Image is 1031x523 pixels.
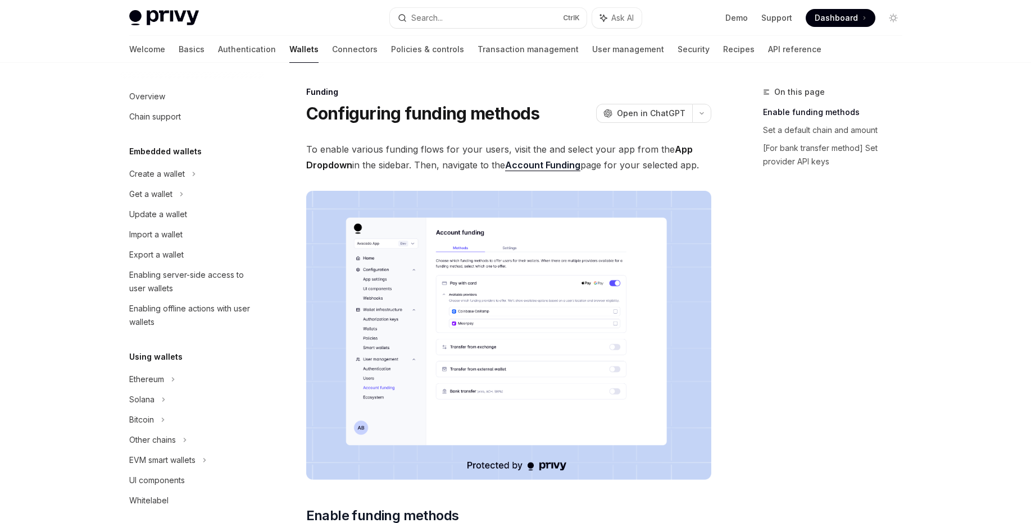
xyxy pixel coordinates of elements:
a: Update a wallet [120,204,264,224]
img: light logo [129,10,199,26]
a: Account Funding [505,159,580,171]
h5: Using wallets [129,350,183,364]
a: UI components [120,470,264,490]
a: Overview [120,86,264,107]
a: Import a wallet [120,224,264,245]
a: API reference [768,36,821,63]
button: Toggle dark mode [884,9,902,27]
button: Open in ChatGPT [596,104,692,123]
span: To enable various funding flows for your users, visit the and select your app from the in the sid... [306,141,711,173]
div: Export a wallet [129,248,184,261]
div: Chain support [129,110,181,123]
img: Fundingupdate PNG [306,191,711,480]
a: User management [592,36,664,63]
a: Chain support [120,107,264,127]
a: Connectors [332,36,378,63]
a: Set a default chain and amount [763,121,911,139]
div: Search... [411,11,443,25]
span: On this page [774,85,825,99]
h1: Configuring funding methods [306,103,540,123]
a: Export a wallet [120,245,264,265]
a: Enabling server-side access to user wallets [120,265,264,299]
a: Dashboard [806,9,875,27]
div: Overview [129,90,165,103]
a: Policies & controls [391,36,464,63]
div: Whitelabel [129,494,169,507]
a: Welcome [129,36,165,63]
a: Demo [725,12,748,24]
button: Search...CtrlK [390,8,587,28]
h5: Embedded wallets [129,145,202,158]
div: Enabling offline actions with user wallets [129,302,257,329]
div: Create a wallet [129,167,185,181]
div: Import a wallet [129,228,183,241]
span: Ask AI [611,12,634,24]
a: Transaction management [478,36,579,63]
div: Ethereum [129,373,164,386]
div: Solana [129,393,155,406]
div: Other chains [129,433,176,447]
a: Basics [179,36,205,63]
div: Bitcoin [129,413,154,426]
a: Recipes [723,36,755,63]
span: Ctrl K [563,13,580,22]
div: Get a wallet [129,187,172,201]
div: UI components [129,474,185,487]
div: Update a wallet [129,208,187,221]
a: Authentication [218,36,276,63]
div: EVM smart wallets [129,453,196,467]
a: Enable funding methods [763,103,911,121]
a: Enabling offline actions with user wallets [120,299,264,332]
a: [For bank transfer method] Set provider API keys [763,139,911,171]
a: Whitelabel [120,490,264,511]
span: Dashboard [815,12,858,24]
div: Funding [306,86,711,98]
a: Support [761,12,792,24]
a: Security [678,36,710,63]
a: Wallets [289,36,319,63]
div: Enabling server-side access to user wallets [129,268,257,295]
span: Open in ChatGPT [617,108,685,119]
button: Ask AI [592,8,642,28]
